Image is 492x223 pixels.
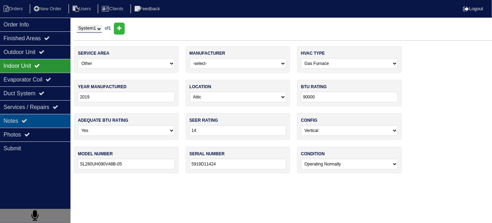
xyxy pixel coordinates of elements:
[463,6,483,11] a: Logout
[190,151,225,157] label: serial number
[301,50,325,56] label: hvac type
[301,151,325,157] label: condition
[74,23,492,35] div: of 1
[30,4,67,14] li: New Order
[78,117,128,123] label: adequate btu rating
[68,6,97,11] a: Users
[78,84,127,90] label: year manufactured
[98,4,129,14] li: Clients
[190,117,218,123] label: seer rating
[68,4,97,14] li: Users
[190,84,211,90] label: location
[301,84,327,90] label: btu rating
[130,4,166,14] li: Feedback
[30,6,67,11] a: New Order
[98,6,129,11] a: Clients
[301,117,318,123] label: config
[78,50,109,56] label: service area
[190,50,225,56] label: manufacturer
[78,151,113,157] label: model number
